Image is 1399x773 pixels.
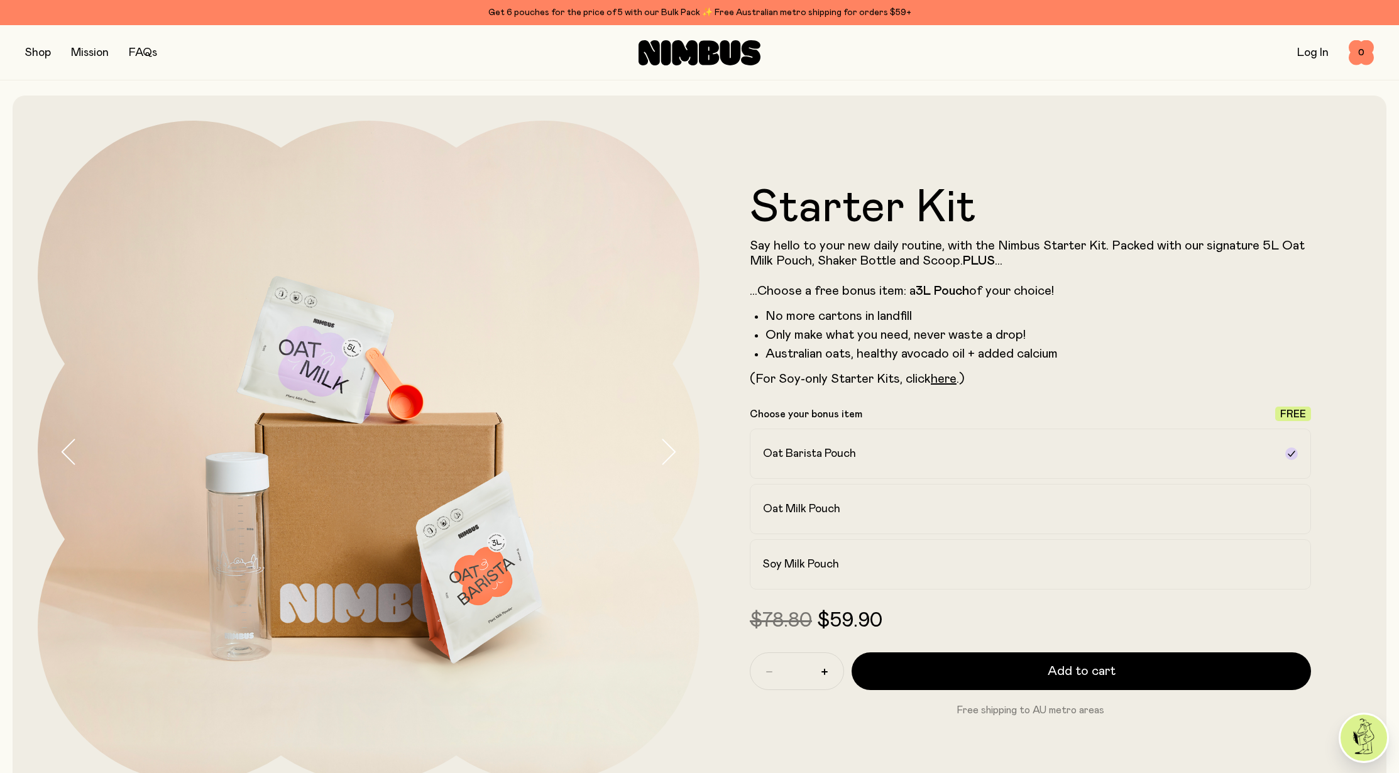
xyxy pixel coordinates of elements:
[750,185,1311,231] h1: Starter Kit
[852,652,1311,690] button: Add to cart
[71,47,109,58] a: Mission
[750,408,862,420] p: Choose your bonus item
[750,371,1311,386] p: (For Soy-only Starter Kits, click .)
[765,309,1311,324] li: No more cartons in landfill
[763,446,856,461] h2: Oat Barista Pouch
[963,255,995,267] strong: PLUS
[916,285,931,297] strong: 3L
[750,611,812,631] span: $78.80
[1280,409,1306,419] span: Free
[750,703,1311,718] p: Free shipping to AU metro areas
[1048,662,1116,680] span: Add to cart
[934,285,969,297] strong: Pouch
[1341,715,1387,761] img: agent
[25,5,1374,20] div: Get 6 pouches for the price of 5 with our Bulk Pack ✨ Free Australian metro shipping for orders $59+
[763,557,839,572] h2: Soy Milk Pouch
[1349,40,1374,65] button: 0
[931,373,957,385] a: here
[763,502,840,517] h2: Oat Milk Pouch
[750,238,1311,299] p: Say hello to your new daily routine, with the Nimbus Starter Kit. Packed with our signature 5L Oa...
[1297,47,1329,58] a: Log In
[129,47,157,58] a: FAQs
[765,346,1311,361] li: Australian oats, healthy avocado oil + added calcium
[765,327,1311,343] li: Only make what you need, never waste a drop!
[817,611,882,631] span: $59.90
